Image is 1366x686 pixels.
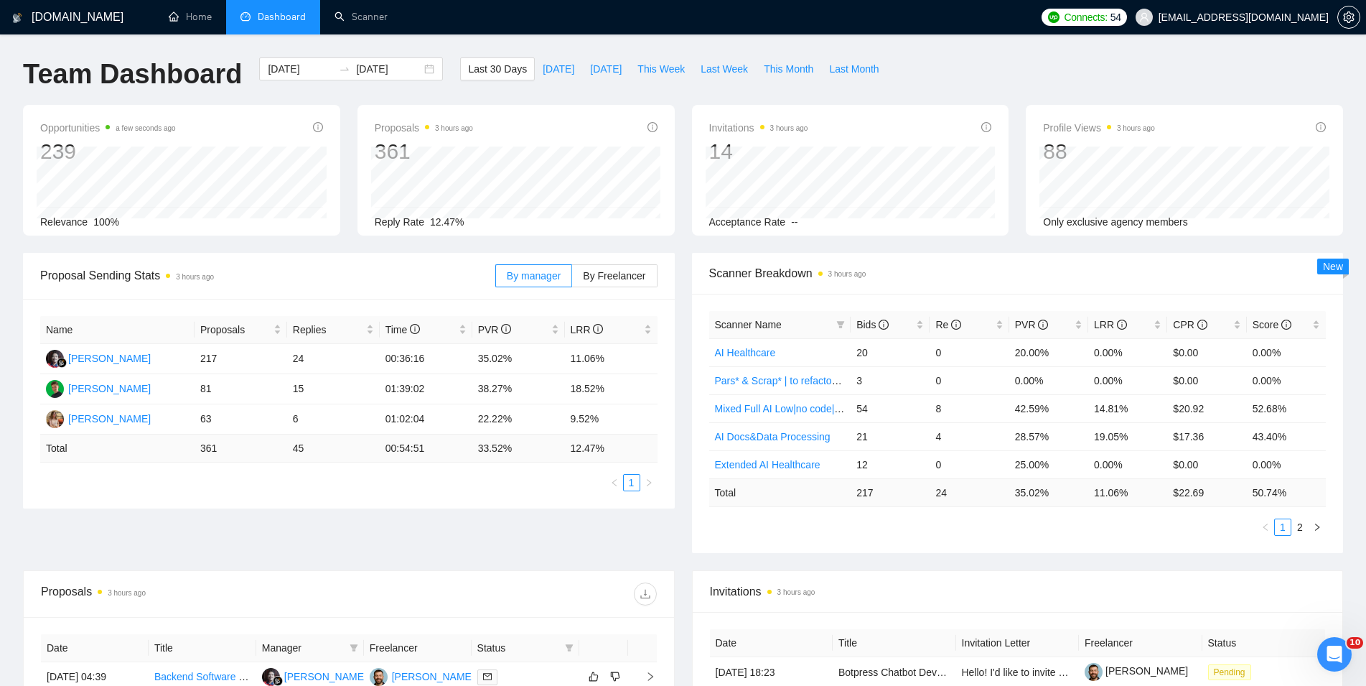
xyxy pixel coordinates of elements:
span: Profile Views [1043,119,1155,136]
button: download [634,583,657,606]
a: [PERSON_NAME] [1085,665,1188,677]
span: filter [562,637,576,659]
span: 10 [1347,637,1363,649]
span: download [635,588,656,600]
td: 12.47 % [565,435,658,463]
button: dislike [607,668,624,685]
span: Scanner Breakdown [709,264,1327,282]
td: 0 [930,338,1009,366]
td: 42.59% [1009,394,1088,422]
a: Pending [1208,666,1257,677]
td: 0.00% [1009,366,1088,394]
td: 0 [930,450,1009,478]
a: 1 [1275,519,1291,535]
span: By manager [507,270,561,282]
td: 0.00% [1247,338,1326,366]
td: 19.05% [1088,422,1167,450]
button: This Week [630,57,693,80]
time: 3 hours ago [777,588,815,596]
span: [DATE] [543,61,574,77]
th: Title [833,629,956,657]
button: Last Month [821,57,887,80]
div: 14 [709,138,808,165]
div: 361 [375,138,473,165]
span: info-circle [501,324,511,334]
button: Last 30 Days [460,57,535,80]
span: LRR [1094,319,1127,330]
span: Dashboard [258,11,306,23]
span: user [1139,12,1149,22]
td: 50.74 % [1247,478,1326,506]
td: 15 [287,374,380,404]
span: 54 [1110,9,1121,25]
td: $0.00 [1167,450,1246,478]
span: Invitations [709,119,808,136]
td: 217 [195,344,287,374]
td: 8 [930,394,1009,422]
td: 28.57% [1009,422,1088,450]
div: [PERSON_NAME] [68,411,151,427]
span: dashboard [240,11,251,22]
img: gigradar-bm.png [57,358,67,368]
span: right [634,672,655,682]
span: Only exclusive agency members [1043,216,1188,228]
td: 24 [287,344,380,374]
th: Date [41,634,149,662]
img: gigradar-bm.png [273,676,283,686]
th: Replies [287,316,380,344]
span: info-circle [981,122,991,132]
button: right [1309,519,1326,536]
th: Status [1202,629,1326,657]
span: Score [1253,319,1291,330]
th: Date [710,629,833,657]
span: Manager [262,640,344,656]
td: 4 [930,422,1009,450]
li: Previous Page [1257,519,1274,536]
td: $20.92 [1167,394,1246,422]
span: swap-right [339,63,350,75]
th: Proposals [195,316,287,344]
li: Next Page [1309,519,1326,536]
td: 25.00% [1009,450,1088,478]
td: 01:02:04 [380,404,472,435]
a: SS[PERSON_NAME] [262,670,367,682]
span: Proposals [375,119,473,136]
a: Extended AI Healthcare [715,459,820,471]
td: 18.52% [565,374,658,404]
span: Pending [1208,664,1251,680]
span: 12.47% [430,216,464,228]
span: left [1261,523,1270,532]
li: Next Page [640,474,658,491]
td: 0.00% [1247,450,1326,478]
span: info-circle [647,122,658,132]
time: 3 hours ago [435,124,473,132]
a: setting [1337,11,1360,23]
span: LRR [571,324,604,335]
td: 00:54:51 [380,435,472,463]
span: Reply Rate [375,216,424,228]
time: a few seconds ago [116,124,175,132]
span: Invitations [710,583,1326,601]
div: [PERSON_NAME] [68,381,151,397]
td: Total [40,435,195,463]
img: SS [262,668,280,686]
td: 35.02 % [1009,478,1088,506]
td: 14.81% [1088,394,1167,422]
button: left [1257,519,1274,536]
span: Proposals [200,322,271,338]
td: $17.36 [1167,422,1246,450]
span: PVR [478,324,512,335]
span: Proposal Sending Stats [40,266,495,284]
span: filter [565,644,574,652]
a: searchScanner [335,11,388,23]
td: 24 [930,478,1009,506]
time: 3 hours ago [176,273,214,281]
button: [DATE] [535,57,582,80]
a: AI Healthcare [715,347,776,358]
button: like [585,668,602,685]
img: MB [46,380,64,398]
span: info-circle [1316,122,1326,132]
div: Proposals [41,583,349,606]
span: This Week [637,61,685,77]
th: Freelancer [1079,629,1202,657]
